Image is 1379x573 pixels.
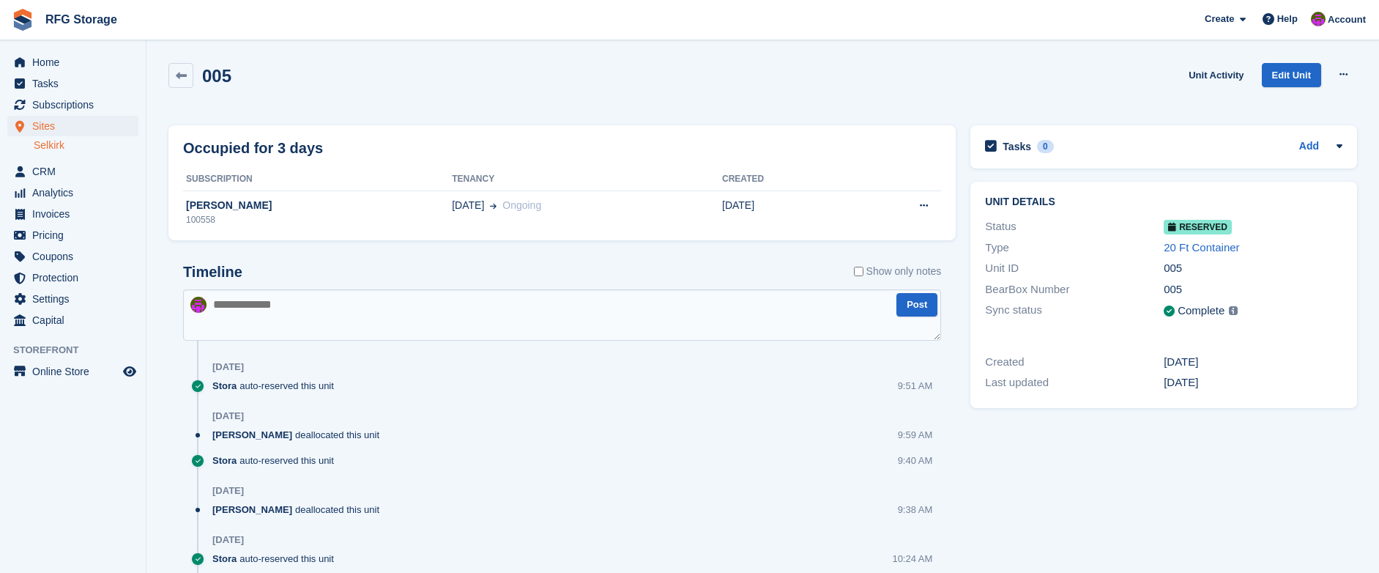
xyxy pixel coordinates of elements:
[7,361,138,382] a: menu
[212,454,341,467] div: auto-reserved this unit
[212,379,341,393] div: auto-reserved this unit
[32,95,120,115] span: Subscriptions
[32,161,120,182] span: CRM
[1262,63,1321,87] a: Edit Unit
[898,379,933,393] div: 9:51 AM
[7,267,138,288] a: menu
[32,246,120,267] span: Coupons
[183,198,452,213] div: [PERSON_NAME]
[183,264,242,281] h2: Timeline
[32,116,120,136] span: Sites
[7,161,138,182] a: menu
[32,289,120,309] span: Settings
[722,191,849,234] td: [DATE]
[7,204,138,224] a: menu
[202,66,231,86] h2: 005
[7,310,138,330] a: menu
[854,264,863,279] input: Show only notes
[32,267,120,288] span: Protection
[7,289,138,309] a: menu
[1164,354,1342,371] div: [DATE]
[212,410,244,422] div: [DATE]
[985,260,1164,277] div: Unit ID
[985,374,1164,391] div: Last updated
[452,198,484,213] span: [DATE]
[183,137,323,159] h2: Occupied for 3 days
[892,552,932,566] div: 10:24 AM
[1328,12,1366,27] span: Account
[7,182,138,203] a: menu
[212,552,237,566] span: Stora
[7,95,138,115] a: menu
[1299,138,1319,155] a: Add
[896,293,937,317] button: Post
[7,73,138,94] a: menu
[1311,12,1326,26] img: Laura Lawson
[7,246,138,267] a: menu
[212,534,244,546] div: [DATE]
[1164,220,1232,234] span: Reserved
[212,454,237,467] span: Stora
[898,428,933,442] div: 9:59 AM
[40,7,123,32] a: RFG Storage
[1164,374,1342,391] div: [DATE]
[1229,306,1238,315] img: icon-info-grey-7440780725fd019a000dd9b08b2336e03edf1995a4989e88bcd33f0948082b44.svg
[7,52,138,73] a: menu
[1164,241,1239,254] a: 20 Ft Container
[212,379,237,393] span: Stora
[1003,140,1031,153] h2: Tasks
[183,213,452,226] div: 100558
[502,199,541,211] span: Ongoing
[32,73,120,94] span: Tasks
[1205,12,1234,26] span: Create
[32,204,120,224] span: Invoices
[32,182,120,203] span: Analytics
[985,354,1164,371] div: Created
[32,52,120,73] span: Home
[1183,63,1249,87] a: Unit Activity
[985,240,1164,256] div: Type
[32,225,120,245] span: Pricing
[212,428,387,442] div: deallocated this unit
[1277,12,1298,26] span: Help
[985,218,1164,235] div: Status
[13,343,146,358] span: Storefront
[212,552,341,566] div: auto-reserved this unit
[212,503,387,517] div: deallocated this unit
[985,281,1164,298] div: BearBox Number
[190,297,207,313] img: Laura Lawson
[898,454,933,467] div: 9:40 AM
[7,116,138,136] a: menu
[985,196,1342,208] h2: Unit details
[452,168,722,191] th: Tenancy
[212,503,292,517] span: [PERSON_NAME]
[34,138,138,152] a: Selkirk
[722,168,849,191] th: Created
[898,503,933,517] div: 9:38 AM
[7,225,138,245] a: menu
[212,485,244,497] div: [DATE]
[1178,303,1224,319] div: Complete
[32,310,120,330] span: Capital
[985,302,1164,320] div: Sync status
[212,428,292,442] span: [PERSON_NAME]
[32,361,120,382] span: Online Store
[854,264,942,279] label: Show only notes
[183,168,452,191] th: Subscription
[121,363,138,380] a: Preview store
[1164,260,1342,277] div: 005
[1164,281,1342,298] div: 005
[212,361,244,373] div: [DATE]
[1037,140,1054,153] div: 0
[12,9,34,31] img: stora-icon-8386f47178a22dfd0bd8f6a31ec36ba5ce8667c1dd55bd0f319d3a0aa187defe.svg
